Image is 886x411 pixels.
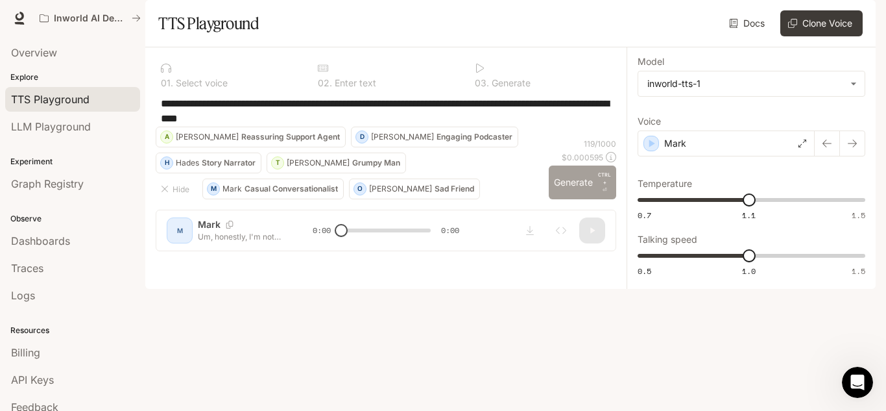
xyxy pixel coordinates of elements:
[852,210,865,221] span: 1.5
[245,185,338,193] p: Casual Conversationalist
[176,159,199,167] p: Hades
[549,166,616,199] button: GenerateCTRL +⏎
[475,79,489,88] p: 0 3 .
[161,153,173,173] div: H
[176,133,239,141] p: [PERSON_NAME]
[638,235,697,244] p: Talking speed
[158,10,259,36] h1: TTS Playground
[173,79,228,88] p: Select voice
[638,210,651,221] span: 0.7
[726,10,770,36] a: Docs
[54,13,126,24] p: Inworld AI Demos
[638,179,692,188] p: Temperature
[647,77,844,90] div: inworld-tts-1
[349,179,480,199] button: O[PERSON_NAME]Sad Friend
[852,266,865,277] span: 1.5
[318,79,332,88] p: 0 2 .
[742,210,756,221] span: 1.1
[354,179,366,199] div: O
[638,57,664,66] p: Model
[287,159,350,167] p: [PERSON_NAME]
[584,138,616,149] p: 119 / 1000
[208,179,219,199] div: M
[638,266,651,277] span: 0.5
[202,159,256,167] p: Story Narrator
[156,153,261,173] button: HHadesStory Narrator
[371,133,434,141] p: [PERSON_NAME]
[664,137,686,150] p: Mark
[156,179,197,199] button: Hide
[562,152,603,163] p: $ 0.000595
[241,133,340,141] p: Reassuring Support Agent
[161,79,173,88] p: 0 1 .
[161,127,173,147] div: A
[352,159,400,167] p: Grumpy Man
[267,153,406,173] button: T[PERSON_NAME]Grumpy Man
[598,171,611,186] p: CTRL +
[489,79,531,88] p: Generate
[842,367,873,398] iframe: Intercom live chat
[202,179,344,199] button: MMarkCasual Conversationalist
[435,185,474,193] p: Sad Friend
[638,71,865,96] div: inworld-tts-1
[369,185,432,193] p: [PERSON_NAME]
[272,153,283,173] div: T
[437,133,512,141] p: Engaging Podcaster
[742,266,756,277] span: 1.0
[332,79,376,88] p: Enter text
[356,127,368,147] div: D
[156,127,346,147] button: A[PERSON_NAME]Reassuring Support Agent
[780,10,863,36] button: Clone Voice
[638,117,661,126] p: Voice
[598,171,611,194] p: ⏎
[34,5,147,31] button: All workspaces
[351,127,518,147] button: D[PERSON_NAME]Engaging Podcaster
[222,185,242,193] p: Mark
